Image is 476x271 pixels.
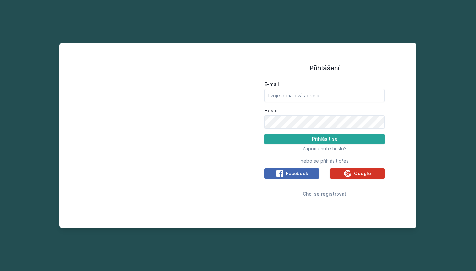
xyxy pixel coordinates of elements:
label: Heslo [264,107,385,114]
span: Google [354,170,371,177]
button: Přihlásit se [264,134,385,144]
button: Google [330,168,385,179]
button: Facebook [264,168,319,179]
h1: Přihlášení [264,63,385,73]
button: Chci se registrovat [303,190,346,198]
span: Chci se registrovat [303,191,346,197]
span: nebo se přihlásit přes [301,158,349,164]
input: Tvoje e-mailová adresa [264,89,385,102]
span: Zapomenuté heslo? [302,146,347,151]
span: Facebook [286,170,308,177]
label: E-mail [264,81,385,88]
